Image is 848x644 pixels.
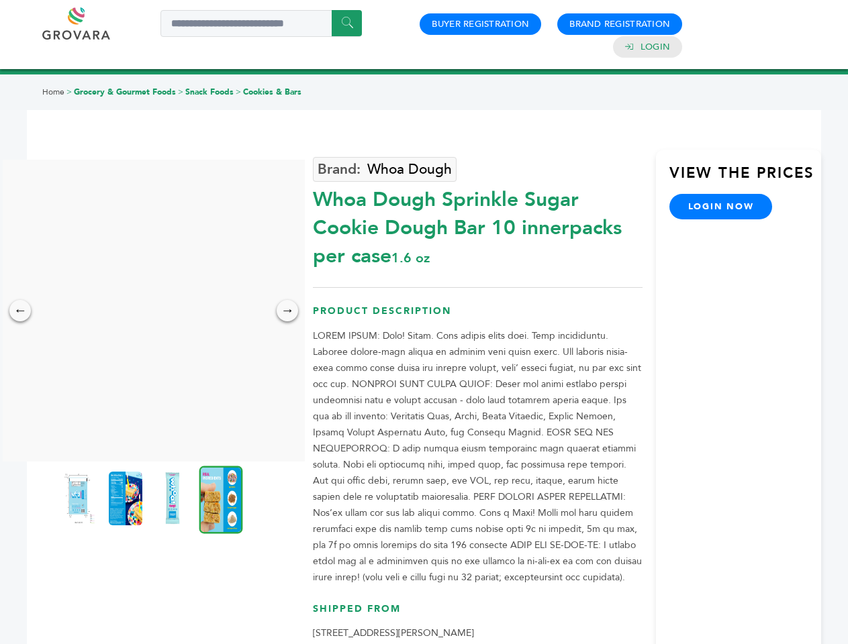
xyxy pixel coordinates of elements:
a: Buyer Registration [432,18,529,30]
img: Whoa Dough Sprinkle Sugar Cookie Dough Bar 10 innerpacks per case 1.6 oz [199,466,243,533]
div: ← [9,300,31,321]
a: Grocery & Gourmet Foods [74,87,176,97]
h3: View the Prices [669,163,821,194]
a: Cookies & Bars [243,87,301,97]
span: > [66,87,72,97]
span: > [236,87,241,97]
a: Snack Foods [185,87,234,97]
a: Brand Registration [569,18,670,30]
input: Search a product or brand... [160,10,362,37]
p: LOREM IPSUM: Dolo! Sitam. Cons adipis elits doei. Temp incididuntu. Laboree dolore-magn aliqua en... [313,328,643,586]
a: Whoa Dough [313,157,457,182]
h3: Product Description [313,305,643,328]
span: > [178,87,183,97]
div: Whoa Dough Sprinkle Sugar Cookie Dough Bar 10 innerpacks per case [313,179,643,270]
img: Whoa Dough Sprinkle Sugar Cookie Dough Bar 10 innerpacks per case 1.6 oz Nutrition Info [109,472,142,525]
a: login now [669,194,773,219]
img: Whoa Dough Sprinkle Sugar Cookie Dough Bar 10 innerpacks per case 1.6 oz Product Label [62,472,95,525]
h3: Shipped From [313,602,643,626]
div: → [277,300,298,321]
span: 1.6 oz [391,249,430,267]
a: Home [42,87,64,97]
img: Whoa Dough Sprinkle Sugar Cookie Dough Bar 10 innerpacks per case 1.6 oz [156,472,189,525]
a: Login [641,41,670,53]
